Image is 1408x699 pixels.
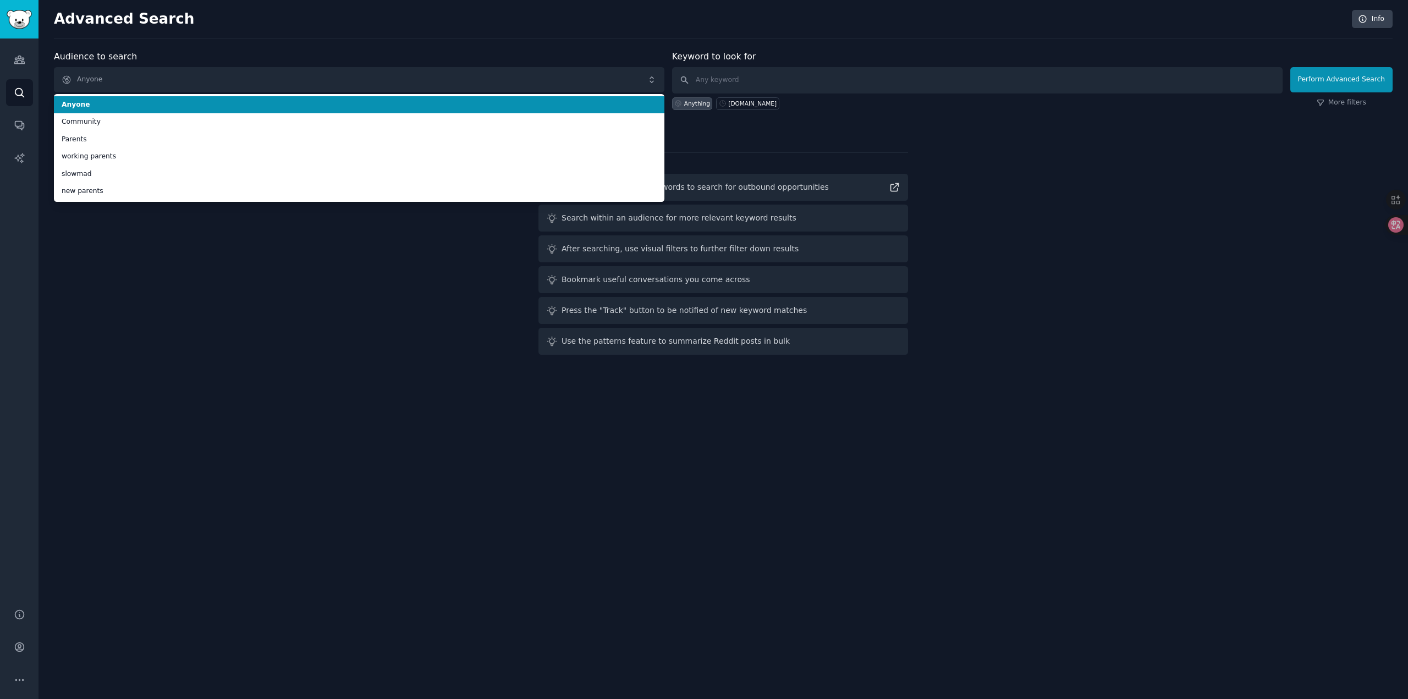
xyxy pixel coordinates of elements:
[562,212,796,224] div: Search within an audience for more relevant keyword results
[7,10,32,29] img: GummySearch logo
[562,335,790,347] div: Use the patterns feature to summarize Reddit posts in bulk
[54,10,1346,28] h2: Advanced Search
[62,117,657,127] span: Community
[54,94,664,202] ul: Anyone
[54,67,664,92] button: Anyone
[1290,67,1393,92] button: Perform Advanced Search
[562,243,799,255] div: After searching, use visual filters to further filter down results
[62,186,657,196] span: new parents
[62,169,657,179] span: slowmad
[1352,10,1393,29] a: Info
[62,135,657,145] span: Parents
[684,100,710,107] div: Anything
[562,274,750,285] div: Bookmark useful conversations you come across
[728,100,777,107] div: [DOMAIN_NAME]
[562,305,807,316] div: Press the "Track" button to be notified of new keyword matches
[1317,98,1366,108] a: More filters
[62,152,657,162] span: working parents
[62,100,657,110] span: Anyone
[672,67,1283,93] input: Any keyword
[54,51,137,62] label: Audience to search
[672,51,756,62] label: Keyword to look for
[562,181,829,193] div: Read guide on helpful keywords to search for outbound opportunities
